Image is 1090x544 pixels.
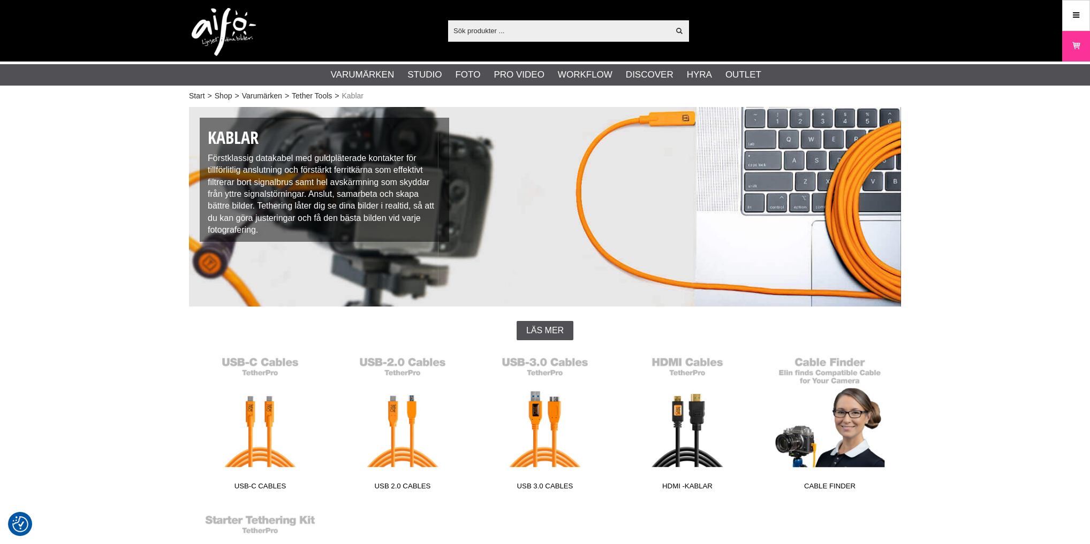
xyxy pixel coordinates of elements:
[687,68,712,82] a: Hyra
[626,68,673,82] a: Discover
[616,351,759,495] a: HDMI -kablar
[759,481,901,495] span: Cable Finder
[208,126,441,150] h1: Kablar
[12,516,28,532] img: Revisit consent button
[448,22,669,39] input: Sök produkter ...
[725,68,761,82] a: Outlet
[759,351,901,495] a: Cable Finder
[292,90,332,102] a: Tether Tools
[189,351,331,495] a: USB-C Cables
[189,107,901,307] img: Tether Tools TetherPro Kablar
[189,481,331,495] span: USB-C Cables
[215,90,232,102] a: Shop
[407,68,442,82] a: Studio
[474,351,616,495] a: USB 3.0 Cables
[558,68,612,82] a: Workflow
[331,351,474,495] a: USB 2.0 Cables
[331,68,395,82] a: Varumärken
[494,68,544,82] a: Pro Video
[200,118,449,242] div: Förstklassig datakabel med guldpläterade kontakter för tillförlitlig anslutning och förstärkt fer...
[189,90,205,102] a: Start
[474,481,616,495] span: USB 3.0 Cables
[285,90,289,102] span: >
[455,68,480,82] a: Foto
[242,90,282,102] a: Varumärken
[208,90,212,102] span: >
[331,481,474,495] span: USB 2.0 Cables
[234,90,239,102] span: >
[526,326,564,335] span: Läs mer
[342,90,363,102] span: Kablar
[616,481,759,495] span: HDMI -kablar
[192,8,256,56] img: logo.png
[12,515,28,534] button: Samtyckesinställningar
[335,90,339,102] span: >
